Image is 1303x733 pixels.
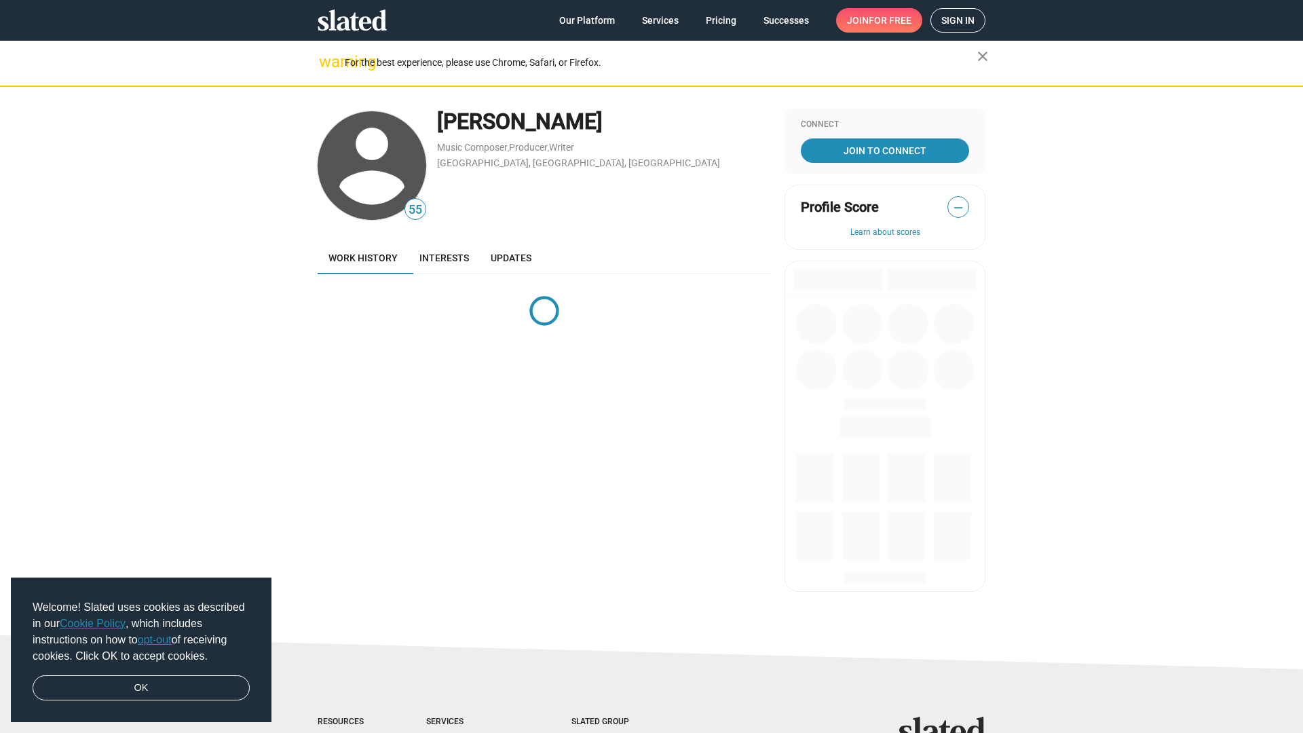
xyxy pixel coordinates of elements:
span: Successes [763,8,809,33]
a: Join To Connect [801,138,969,163]
span: for free [869,8,911,33]
div: Resources [318,717,372,728]
span: Profile Score [801,198,879,217]
span: , [508,145,509,152]
a: Interests [409,242,480,274]
mat-icon: close [975,48,991,64]
a: opt-out [138,634,172,645]
a: Work history [318,242,409,274]
span: , [548,145,549,152]
span: Interests [419,252,469,263]
span: Welcome! Slated uses cookies as described in our , which includes instructions on how to of recei... [33,599,250,664]
a: Pricing [695,8,747,33]
span: Pricing [706,8,736,33]
a: [GEOGRAPHIC_DATA], [GEOGRAPHIC_DATA], [GEOGRAPHIC_DATA] [437,157,720,168]
span: Join [847,8,911,33]
a: Updates [480,242,542,274]
span: — [948,199,968,217]
span: Work history [328,252,398,263]
span: 55 [405,201,426,219]
span: Sign in [941,9,975,32]
span: Updates [491,252,531,263]
a: Writer [549,142,574,153]
a: Producer [509,142,548,153]
a: Services [631,8,690,33]
button: Learn about scores [801,227,969,238]
a: Our Platform [548,8,626,33]
a: Sign in [930,8,985,33]
mat-icon: warning [319,54,335,70]
span: Our Platform [559,8,615,33]
div: Connect [801,119,969,130]
a: dismiss cookie message [33,675,250,701]
a: Successes [753,8,820,33]
div: [PERSON_NAME] [437,107,771,136]
div: Slated Group [571,717,664,728]
div: For the best experience, please use Chrome, Safari, or Firefox. [345,54,977,72]
a: Music Composer [437,142,508,153]
div: cookieconsent [11,578,271,723]
a: Joinfor free [836,8,922,33]
a: Cookie Policy [60,618,126,629]
span: Services [642,8,679,33]
div: Services [426,717,517,728]
span: Join To Connect [804,138,966,163]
